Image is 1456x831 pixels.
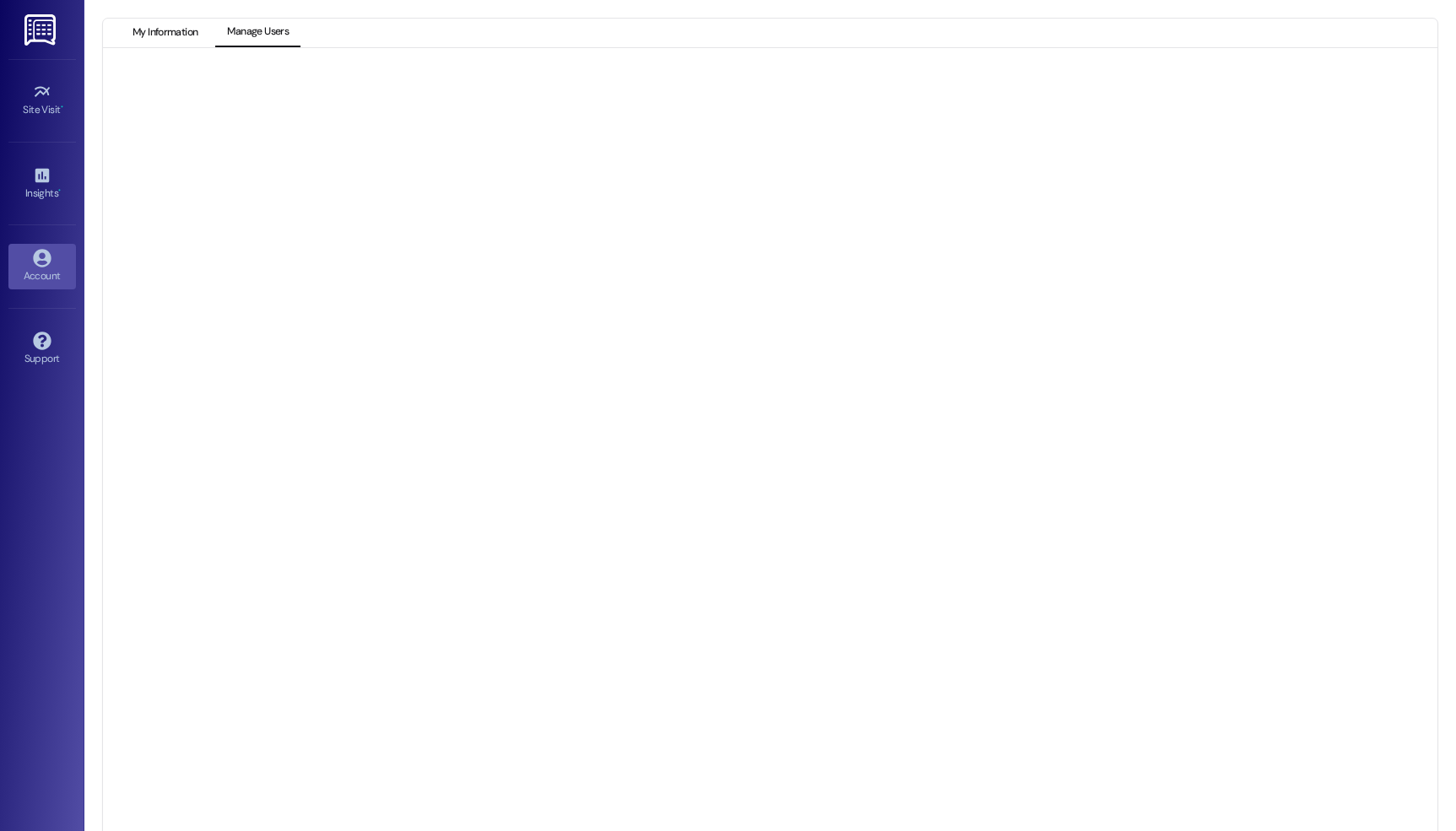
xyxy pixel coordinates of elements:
button: Manage Users [215,19,300,47]
button: My Information [121,19,209,47]
a: Account [8,244,76,289]
span: • [58,185,61,197]
a: Insights • [8,161,76,207]
img: ResiDesk Logo [24,14,59,46]
iframe: retool [138,83,1432,814]
a: Site Visit • [8,78,76,123]
span: • [61,101,63,113]
a: Support [8,326,76,372]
